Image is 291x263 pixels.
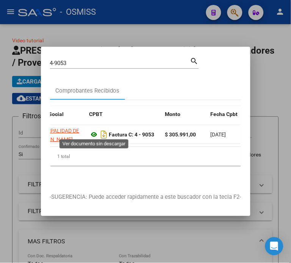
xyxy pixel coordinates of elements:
i: Descargar documento [99,128,109,141]
div: 30681618089 [33,127,83,142]
p: -SUGERENCIA: Puede acceder rapidamente a este buscador con la tecla F2- [50,193,241,202]
span: Razón Social [32,111,64,117]
span: Monto [165,111,180,117]
div: Comprobantes Recibidos [56,87,120,95]
datatable-header-cell: Razón Social [29,106,86,139]
strong: $ 305.991,00 [165,131,196,138]
datatable-header-cell: CPBT [86,106,162,139]
strong: Factura C: 4 - 9053 [109,131,155,138]
mat-icon: search [190,56,199,65]
span: MUNICIPALIDAD DE [PERSON_NAME] [33,128,80,142]
span: Fecha Cpbt [210,111,238,117]
span: CPBT [89,111,103,117]
div: Open Intercom Messenger [265,237,283,255]
span: [DATE] [211,131,226,138]
datatable-header-cell: Fecha Cpbt [207,106,241,139]
div: 1 total [50,147,241,166]
datatable-header-cell: Monto [162,106,207,139]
